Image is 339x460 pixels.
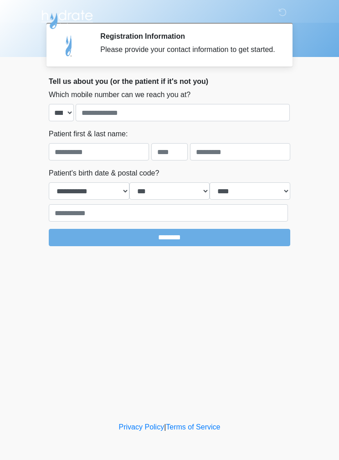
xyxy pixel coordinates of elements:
a: Privacy Policy [119,423,164,431]
div: Please provide your contact information to get started. [100,44,277,55]
h2: Tell us about you (or the patient if it's not you) [49,77,290,86]
img: Agent Avatar [56,32,83,59]
label: Patient first & last name: [49,129,128,140]
a: | [164,423,166,431]
label: Which mobile number can we reach you at? [49,89,190,100]
a: Terms of Service [166,423,220,431]
img: Hydrate IV Bar - Flagstaff Logo [40,7,94,30]
label: Patient's birth date & postal code? [49,168,159,179]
